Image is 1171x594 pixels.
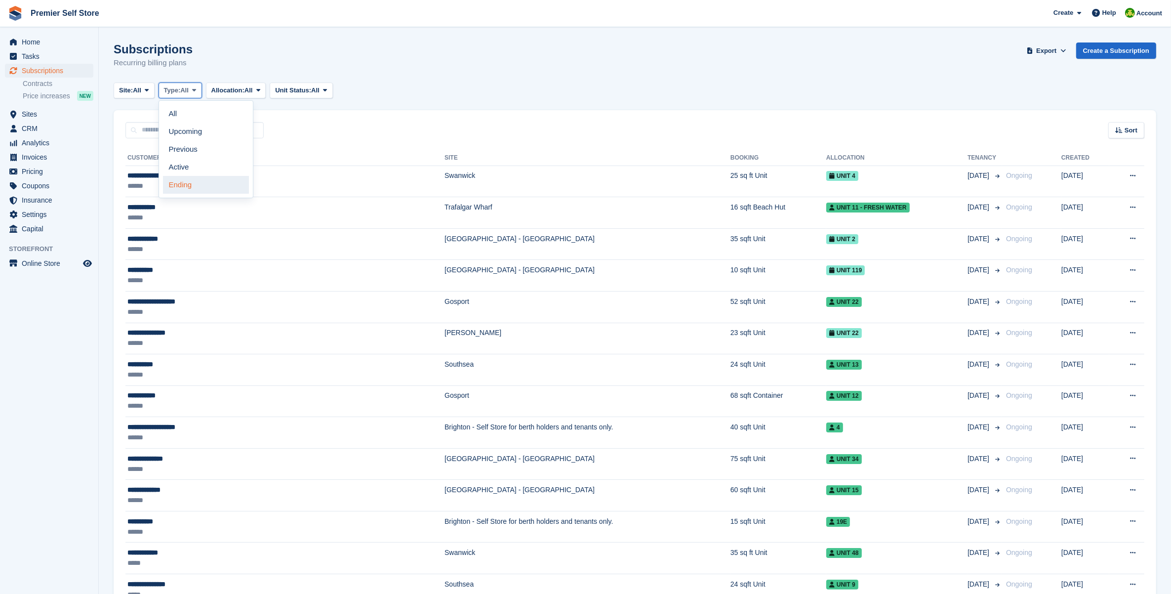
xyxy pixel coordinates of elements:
[22,222,81,236] span: Capital
[826,548,862,558] span: Unit 48
[444,323,730,354] td: [PERSON_NAME]
[1006,455,1032,463] span: Ongoing
[275,85,311,95] span: Unit Status:
[1102,8,1116,18] span: Help
[730,150,826,166] th: Booking
[730,260,826,292] td: 10 sqft Unit
[1006,391,1032,399] span: Ongoing
[444,197,730,229] td: Trafalgar Wharf
[968,359,991,370] span: [DATE]
[163,176,249,194] a: Ending
[730,166,826,197] td: 25 sq ft Unit
[1006,297,1032,305] span: Ongoing
[730,543,826,574] td: 35 sq ft Unit
[1061,543,1109,574] td: [DATE]
[730,228,826,260] td: 35 sqft Unit
[1076,42,1156,59] a: Create a Subscription
[164,85,181,95] span: Type:
[22,165,81,178] span: Pricing
[826,203,910,212] span: Unit 11 - Fresh Water
[1006,549,1032,556] span: Ongoing
[826,580,858,590] span: Unit 9
[444,480,730,511] td: [GEOGRAPHIC_DATA] - [GEOGRAPHIC_DATA]
[444,417,730,449] td: Brighton - Self Store for berth holders and tenants only.
[1061,417,1109,449] td: [DATE]
[5,122,93,135] a: menu
[1006,329,1032,337] span: Ongoing
[125,150,444,166] th: Customer
[1061,197,1109,229] td: [DATE]
[22,122,81,135] span: CRM
[1061,385,1109,417] td: [DATE]
[444,448,730,480] td: [GEOGRAPHIC_DATA] - [GEOGRAPHIC_DATA]
[22,136,81,150] span: Analytics
[211,85,244,95] span: Allocation:
[270,83,332,99] button: Unit Status: All
[826,423,843,432] span: 4
[1006,517,1032,525] span: Ongoing
[968,234,991,244] span: [DATE]
[22,49,81,63] span: Tasks
[1125,126,1137,135] span: Sort
[22,208,81,221] span: Settings
[968,390,991,401] span: [DATE]
[826,171,858,181] span: Unit 4
[730,417,826,449] td: 40 sqft Unit
[968,548,991,558] span: [DATE]
[1061,480,1109,511] td: [DATE]
[1006,580,1032,588] span: Ongoing
[159,83,202,99] button: Type: All
[244,85,253,95] span: All
[968,297,991,307] span: [DATE]
[1006,235,1032,243] span: Ongoing
[77,91,93,101] div: NEW
[163,140,249,158] a: Previous
[1061,166,1109,197] td: [DATE]
[444,354,730,386] td: Southsea
[444,166,730,197] td: Swanwick
[968,422,991,432] span: [DATE]
[1125,8,1135,18] img: Millie Walcroft
[968,579,991,590] span: [DATE]
[1061,291,1109,323] td: [DATE]
[730,385,826,417] td: 68 sqft Container
[1006,360,1032,368] span: Ongoing
[5,256,93,270] a: menu
[5,193,93,207] a: menu
[22,179,81,193] span: Coupons
[1061,260,1109,292] td: [DATE]
[1061,323,1109,354] td: [DATE]
[311,85,320,95] span: All
[1061,354,1109,386] td: [DATE]
[730,480,826,511] td: 60 sqft Unit
[27,5,103,21] a: Premier Self Store
[1053,8,1073,18] span: Create
[730,511,826,543] td: 15 sqft Unit
[114,57,193,69] p: Recurring billing plans
[9,244,98,254] span: Storefront
[444,150,730,166] th: Site
[968,202,991,212] span: [DATE]
[968,328,991,338] span: [DATE]
[1136,8,1162,18] span: Account
[22,107,81,121] span: Sites
[1006,171,1032,179] span: Ongoing
[1025,42,1068,59] button: Export
[826,517,850,527] span: 19E
[968,150,1002,166] th: Tenancy
[5,49,93,63] a: menu
[114,42,193,56] h1: Subscriptions
[1006,423,1032,431] span: Ongoing
[133,85,141,95] span: All
[1006,266,1032,274] span: Ongoing
[1006,486,1032,494] span: Ongoing
[826,391,862,401] span: Unit 12
[826,297,862,307] span: Unit 22
[8,6,23,21] img: stora-icon-8386f47178a22dfd0bd8f6a31ec36ba5ce8667c1dd55bd0f319d3a0aa187defe.svg
[826,328,862,338] span: Unit 22
[730,291,826,323] td: 52 sqft Unit
[22,150,81,164] span: Invoices
[5,179,93,193] a: menu
[5,222,93,236] a: menu
[23,90,93,101] a: Price increases NEW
